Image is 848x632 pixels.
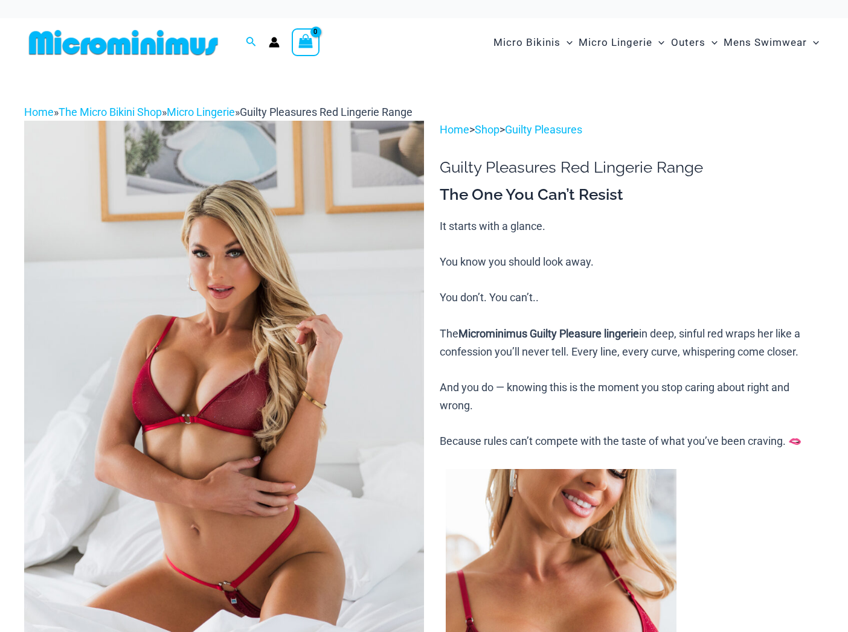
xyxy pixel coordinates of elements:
p: > > [440,121,824,139]
a: View Shopping Cart, empty [292,28,320,56]
span: Guilty Pleasures Red Lingerie Range [240,106,413,118]
h3: The One You Can’t Resist [440,185,824,205]
a: Account icon link [269,37,280,48]
a: Shop [475,123,499,136]
h1: Guilty Pleasures Red Lingerie Range [440,158,824,177]
a: Home [24,106,54,118]
span: Micro Bikinis [493,27,561,58]
span: Outers [671,27,705,58]
a: Micro Lingerie [167,106,235,118]
span: Menu Toggle [561,27,573,58]
a: OutersMenu ToggleMenu Toggle [668,24,721,61]
span: » » » [24,106,413,118]
a: The Micro Bikini Shop [59,106,162,118]
a: Mens SwimwearMenu ToggleMenu Toggle [721,24,822,61]
span: Menu Toggle [705,27,718,58]
a: Micro LingerieMenu ToggleMenu Toggle [576,24,667,61]
span: Menu Toggle [807,27,819,58]
span: Mens Swimwear [724,27,807,58]
a: Micro BikinisMenu ToggleMenu Toggle [490,24,576,61]
a: Guilty Pleasures [505,123,582,136]
img: MM SHOP LOGO FLAT [24,29,223,56]
nav: Site Navigation [489,22,824,63]
span: Micro Lingerie [579,27,652,58]
b: Microminimus Guilty Pleasure lingerie [458,327,639,340]
a: Home [440,123,469,136]
a: Search icon link [246,35,257,50]
p: It starts with a glance. You know you should look away. You don’t. You can’t.. The in deep, sinfu... [440,217,824,450]
span: Menu Toggle [652,27,664,58]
